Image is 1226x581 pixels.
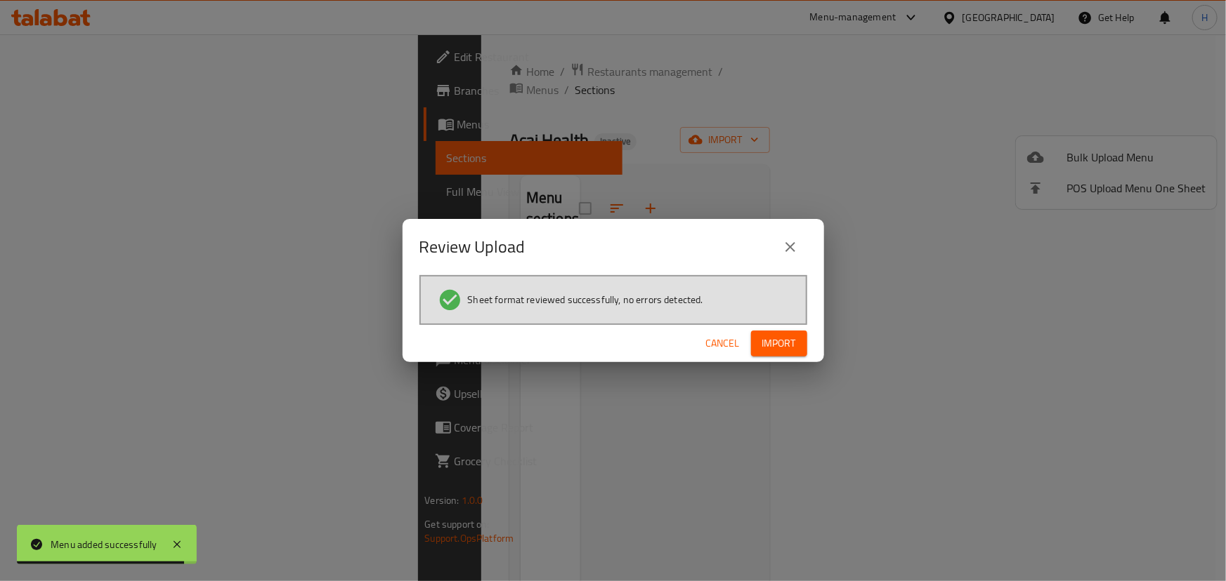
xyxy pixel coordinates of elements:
button: Import [751,330,807,356]
button: close [774,230,807,264]
span: Sheet format reviewed successfully, no errors detected. [468,293,703,307]
button: Cancel [700,330,745,356]
span: Import [762,335,796,352]
h2: Review Upload [419,236,526,258]
span: Cancel [706,335,740,352]
div: Menu added successfully [51,537,157,552]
